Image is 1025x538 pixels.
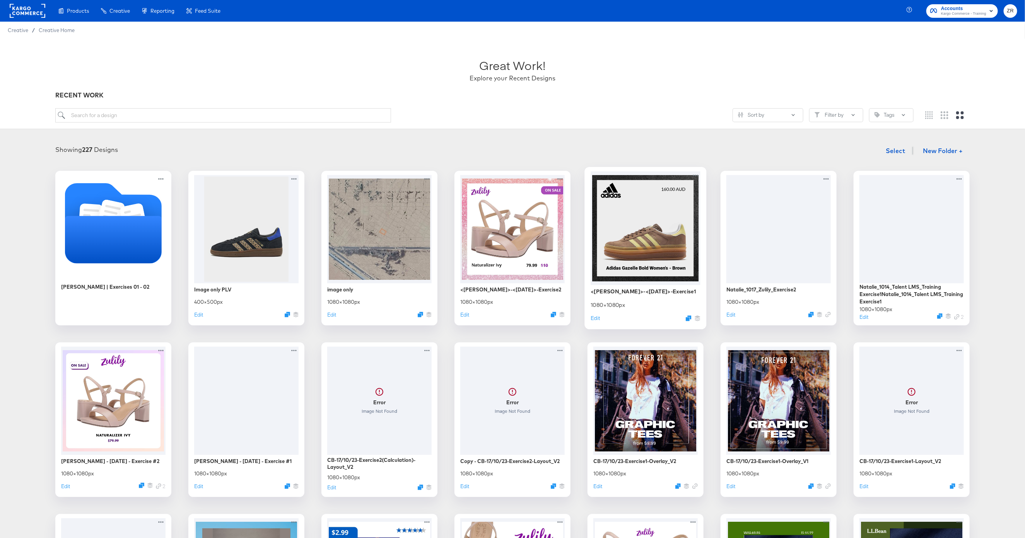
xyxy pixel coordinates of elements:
button: AccountsKargo Commerce - Training [926,4,998,18]
svg: Large grid [956,111,964,119]
svg: Duplicate [808,484,814,489]
div: Image only PLV [194,286,231,293]
button: Edit [593,483,602,490]
svg: Duplicate [937,313,943,319]
svg: Folder [65,175,162,272]
button: Edit [726,311,735,318]
div: [PERSON_NAME] - [DATE] - Exercise #1 [194,458,292,465]
input: Search for a design [55,108,391,123]
div: Natalie_1014_Talent LMS_Training Exercise1Natalie_1014_Talent LMS_Training Exercise1 [859,283,964,305]
div: CB-17/10/23-Exercise1-Overlay_V11080×1080pxEditDuplicate [721,342,837,497]
div: CB-17/10/23-Exercise1-Overlay_V2 [593,458,676,465]
div: Explore your Recent Designs [470,74,555,83]
div: <[PERSON_NAME]>-<[DATE]>-Exercise21080×1080pxEditDuplicate [454,171,571,325]
svg: Link [825,484,831,489]
div: [PERSON_NAME] - [DATE] - Exercise #11080×1080pxEditDuplicate [188,342,304,497]
div: [PERSON_NAME] - [DATE] - Exercise #21080×1080pxEditDuplicateLink 2 [55,342,171,497]
div: [PERSON_NAME] - [DATE] - Exercise #2 [61,458,159,465]
button: Edit [460,483,469,490]
svg: Duplicate [418,485,423,490]
div: 1080 × 1080 px [591,301,625,308]
svg: Medium grid [941,111,948,119]
div: [PERSON_NAME] | Exercises 01 - 02 [55,171,171,325]
div: 1080 × 1080 px [859,306,892,313]
button: Edit [194,311,203,318]
button: Edit [460,311,469,318]
div: 2 [954,313,964,321]
button: Edit [591,314,600,322]
svg: Filter [815,112,820,117]
span: Creative [109,8,130,14]
div: ErrorImage Not FoundCB-17/10/23-Exercise2(Calculation)-Layout_V21080×1080pxEditDuplicate [321,342,437,497]
svg: Small grid [925,111,933,119]
button: Edit [859,483,868,490]
div: ErrorImage Not FoundCopy - CB-17/10/23-Exercise2-Layout_V21080×1080pxEditDuplicate [454,342,571,497]
svg: Link [825,312,831,317]
button: Edit [61,483,70,490]
button: Edit [327,311,336,318]
div: 2 [156,483,166,490]
button: Duplicate [285,484,290,489]
svg: Link [692,484,698,489]
div: <[PERSON_NAME]>-<[DATE]>-Exercise11080×1080pxEditDuplicate [585,167,707,329]
div: 1080 × 1080 px [61,470,94,477]
a: Creative Home [39,27,75,33]
button: Duplicate [551,484,556,489]
button: Edit [327,484,336,491]
span: ZR [1007,7,1014,15]
button: ZR [1004,4,1017,18]
svg: Tag [875,112,880,117]
svg: Sliders [738,112,743,117]
span: Select [886,145,905,156]
div: CB-17/10/23-Exercise1-Layout_V2 [859,458,941,465]
svg: Duplicate [418,312,423,317]
div: Natalie_1014_Talent LMS_Training Exercise1Natalie_1014_Talent LMS_Training Exercise11080×1080pxEd... [854,171,970,325]
div: 1080 × 1080 px [726,470,759,477]
button: TagTags [869,108,914,122]
div: Great Work! [480,57,546,74]
span: Creative [8,27,28,33]
div: <[PERSON_NAME]>-<[DATE]>-Exercise1 [591,288,696,295]
div: 400 × 500 px [194,298,223,306]
span: / [28,27,39,33]
svg: Duplicate [675,484,681,489]
div: 1080 × 1080 px [327,298,360,306]
div: Natalie_1017_Zulily_Exercise2 [726,286,796,293]
span: Feed Suite [195,8,220,14]
svg: Duplicate [950,484,955,489]
div: RECENT WORK [55,91,969,100]
svg: Link [954,314,960,320]
div: Showing Designs [55,145,118,154]
button: Edit [859,313,868,321]
svg: Duplicate [808,312,814,317]
div: 1080 × 1080 px [593,470,626,477]
svg: Duplicate [551,312,556,317]
svg: Duplicate [285,312,290,317]
svg: Duplicate [686,315,692,321]
div: Natalie_1017_Zulily_Exercise21080×1080pxEditDuplicate [721,171,837,325]
button: Select [883,143,909,158]
button: SlidersSort by [733,108,803,122]
div: CB-17/10/23-Exercise1-Overlay_V1 [726,458,808,465]
div: 1080 × 1080 px [726,298,759,306]
div: [PERSON_NAME] | Exercises 01 - 02 [61,283,149,291]
button: New Folder + [917,144,970,159]
button: Edit [194,483,203,490]
div: 1080 × 1080 px [460,298,493,306]
button: Edit [726,483,735,490]
div: 1080 × 1080 px [859,470,892,477]
div: image only [327,286,353,293]
span: Accounts [941,5,986,13]
div: 1080 × 1080 px [460,470,493,477]
svg: Duplicate [139,483,144,488]
span: Kargo Commerce - Training [941,11,986,17]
